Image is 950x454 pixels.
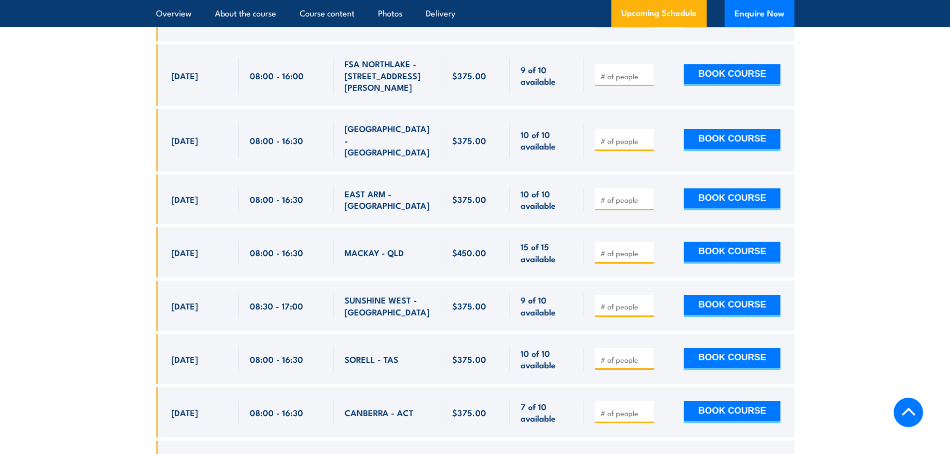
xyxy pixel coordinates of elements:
[250,407,303,418] span: 08:00 - 16:30
[250,70,304,81] span: 08:00 - 16:00
[600,248,650,258] input: # of people
[250,247,303,258] span: 08:00 - 16:30
[250,135,303,146] span: 08:00 - 16:30
[172,407,198,418] span: [DATE]
[600,355,650,365] input: # of people
[250,353,303,365] span: 08:00 - 16:30
[521,294,573,317] span: 9 of 10 available
[345,294,430,317] span: SUNSHINE WEST - [GEOGRAPHIC_DATA]
[172,300,198,311] span: [DATE]
[250,193,303,205] span: 08:00 - 16:30
[452,353,486,365] span: $375.00
[684,129,780,151] button: BOOK COURSE
[684,348,780,370] button: BOOK COURSE
[600,302,650,311] input: # of people
[345,247,404,258] span: MACKAY - QLD
[684,188,780,210] button: BOOK COURSE
[521,188,573,211] span: 10 of 10 available
[345,58,430,93] span: FSA NORTHLAKE - [STREET_ADDRESS][PERSON_NAME]
[684,64,780,86] button: BOOK COURSE
[452,247,486,258] span: $450.00
[521,241,573,264] span: 15 of 15 available
[172,70,198,81] span: [DATE]
[521,4,573,28] span: 10 of 10 available
[452,300,486,311] span: $375.00
[172,193,198,205] span: [DATE]
[452,407,486,418] span: $375.00
[345,407,413,418] span: CANBERRA - ACT
[600,71,650,81] input: # of people
[452,193,486,205] span: $375.00
[172,247,198,258] span: [DATE]
[345,353,398,365] span: SORELL - TAS
[684,242,780,264] button: BOOK COURSE
[600,195,650,205] input: # of people
[684,295,780,317] button: BOOK COURSE
[345,123,430,157] span: [GEOGRAPHIC_DATA] - [GEOGRAPHIC_DATA]
[521,129,573,152] span: 10 of 10 available
[452,135,486,146] span: $375.00
[172,353,198,365] span: [DATE]
[250,300,303,311] span: 08:30 - 17:00
[600,408,650,418] input: # of people
[521,64,573,87] span: 9 of 10 available
[172,135,198,146] span: [DATE]
[521,401,573,424] span: 7 of 10 available
[345,188,430,211] span: EAST ARM - [GEOGRAPHIC_DATA]
[684,401,780,423] button: BOOK COURSE
[600,136,650,146] input: # of people
[521,347,573,371] span: 10 of 10 available
[452,70,486,81] span: $375.00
